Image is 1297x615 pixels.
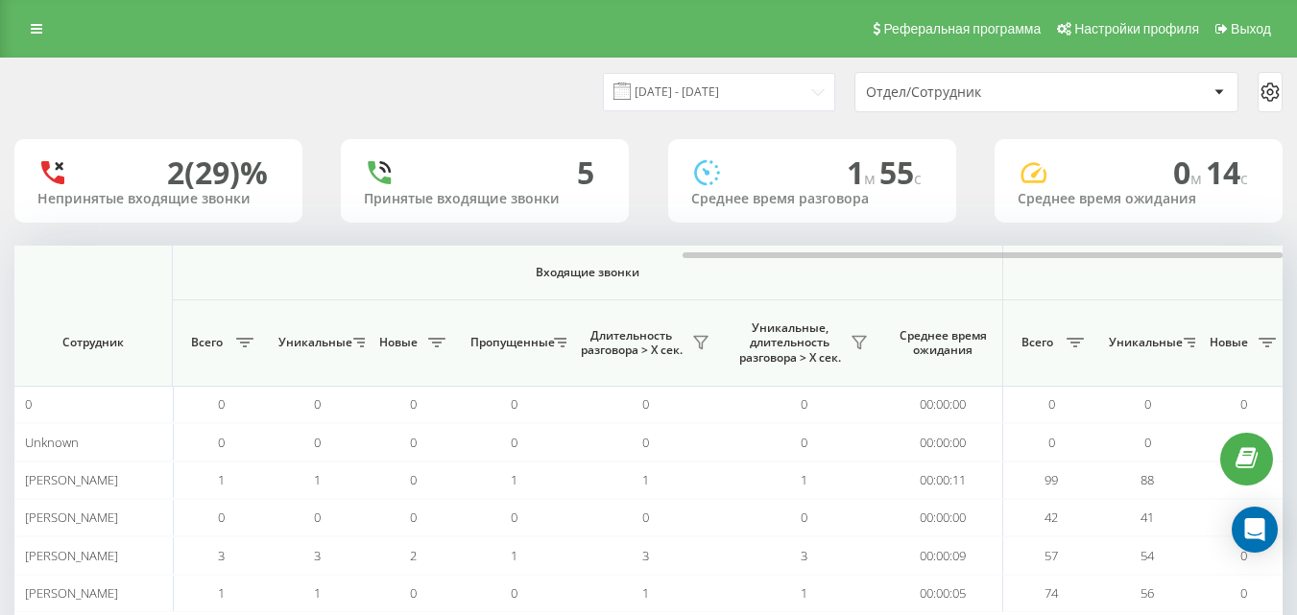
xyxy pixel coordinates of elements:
span: 1 [218,584,225,602]
span: 54 [1141,547,1154,564]
span: 0 [1048,434,1055,451]
span: 2 [410,547,417,564]
span: 0 [801,509,807,526]
span: Уникальные, длительность разговора > Х сек. [734,320,845,366]
span: Среднее время ожидания [898,328,988,358]
td: 00:00:05 [883,575,1003,612]
span: Длительность разговора > Х сек. [576,328,686,358]
span: 0 [410,395,417,413]
span: 1 [801,584,807,602]
span: 0 [511,434,517,451]
span: c [1240,168,1248,189]
span: 0 [218,509,225,526]
span: 0 [511,509,517,526]
span: 56 [1141,584,1154,602]
td: 00:00:00 [883,423,1003,461]
span: 0 [314,395,321,413]
span: 41 [1141,509,1154,526]
span: 0 [1048,395,1055,413]
span: 55 [879,152,922,193]
span: 0 [1144,395,1151,413]
span: 0 [410,471,417,488]
span: м [864,168,879,189]
span: Уникальные [1109,335,1178,350]
span: 0 [410,509,417,526]
span: 1 [642,471,649,488]
div: Принятые входящие звонки [364,191,606,207]
span: Всего [1013,335,1061,350]
span: Сотрудник [31,335,156,350]
span: м [1190,168,1206,189]
td: 00:00:09 [883,536,1003,574]
span: 3 [218,547,225,564]
td: 00:00:00 [883,499,1003,536]
span: Настройки профиля [1074,21,1199,36]
div: Непринятые входящие звонки [37,191,279,207]
span: c [914,168,922,189]
span: 99 [1045,471,1058,488]
td: 00:00:11 [883,461,1003,499]
span: 3 [314,547,321,564]
span: 0 [410,434,417,451]
span: 0 [410,584,417,602]
span: Выход [1231,21,1271,36]
span: 3 [801,547,807,564]
span: 1 [314,471,321,488]
span: Всего [182,335,230,350]
span: 0 [642,395,649,413]
div: Отдел/Сотрудник [866,84,1095,101]
span: 1 [314,584,321,602]
span: 3 [642,547,649,564]
span: 74 [1045,584,1058,602]
span: 42 [1045,509,1058,526]
span: 1 [642,584,649,602]
span: Unknown [25,434,79,451]
span: 0 [25,395,32,413]
span: 0 [314,509,321,526]
span: 0 [801,395,807,413]
span: Пропущенные [470,335,548,350]
span: Реферальная программа [883,21,1041,36]
span: 0 [801,434,807,451]
span: 1 [218,471,225,488]
span: 0 [1173,152,1206,193]
span: Новые [374,335,422,350]
span: 1 [511,471,517,488]
span: 14 [1206,152,1248,193]
span: [PERSON_NAME] [25,509,118,526]
span: 0 [218,434,225,451]
div: Среднее время разговора [691,191,933,207]
span: 0 [1240,584,1247,602]
div: Open Intercom Messenger [1232,507,1278,553]
span: Новые [1205,335,1253,350]
div: 2 (29)% [167,154,268,191]
span: Входящие звонки [223,265,952,280]
span: 1 [847,152,879,193]
span: [PERSON_NAME] [25,471,118,488]
div: 5 [577,154,594,191]
span: 0 [314,434,321,451]
span: 0 [218,395,225,413]
span: [PERSON_NAME] [25,584,118,602]
span: 0 [1144,434,1151,451]
span: 0 [511,395,517,413]
span: 1 [511,547,517,564]
span: 0 [642,434,649,451]
span: 57 [1045,547,1058,564]
span: 88 [1141,471,1154,488]
span: 0 [1240,395,1247,413]
span: 0 [511,584,517,602]
span: [PERSON_NAME] [25,547,118,564]
td: 00:00:00 [883,386,1003,423]
span: 1 [801,471,807,488]
div: Среднее время ожидания [1018,191,1260,207]
span: 0 [1240,547,1247,564]
span: 0 [642,509,649,526]
span: Уникальные [278,335,348,350]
